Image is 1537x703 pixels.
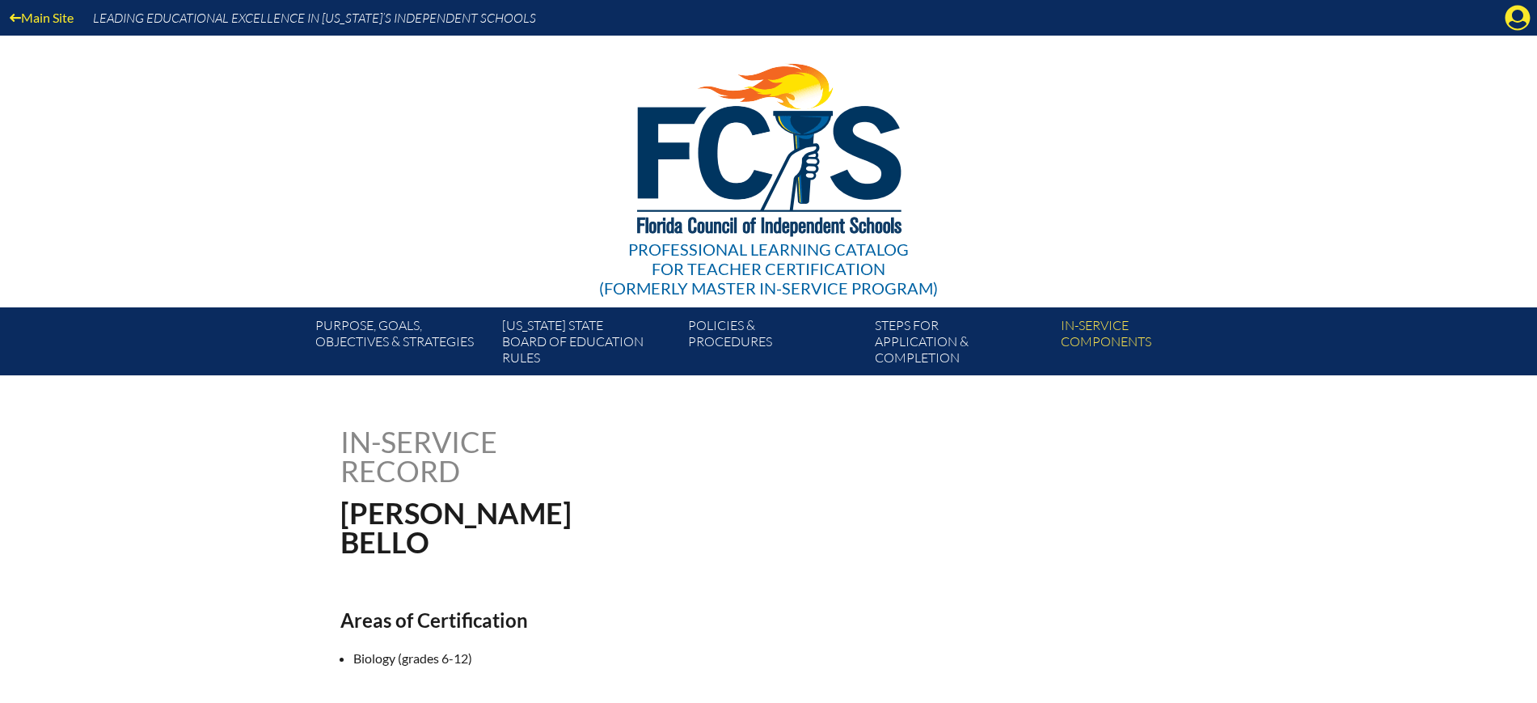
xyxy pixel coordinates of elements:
h1: [PERSON_NAME] Bello [340,498,872,557]
a: Professional Learning Catalog for Teacher Certification(formerly Master In-service Program) [593,32,944,301]
div: Professional Learning Catalog (formerly Master In-service Program) [599,239,938,298]
span: for Teacher Certification [652,259,885,278]
a: Policies &Procedures [682,314,868,375]
a: In-servicecomponents [1054,314,1240,375]
a: [US_STATE] StateBoard of Education rules [496,314,682,375]
a: Main Site [3,6,80,28]
li: Biology (grades 6-12) [353,648,923,669]
h2: Areas of Certification [340,608,910,632]
img: FCISlogo221.eps [602,36,935,256]
a: Purpose, goals,objectives & strategies [309,314,495,375]
h1: In-service record [340,427,666,485]
a: Steps forapplication & completion [868,314,1054,375]
svg: Manage Account [1505,5,1531,31]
